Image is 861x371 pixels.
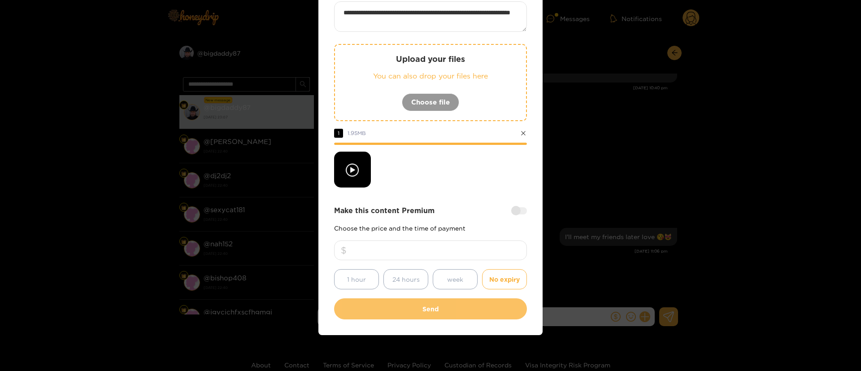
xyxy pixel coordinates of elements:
[334,129,343,138] span: 1
[383,269,428,289] button: 24 hours
[347,274,366,284] span: 1 hour
[489,274,520,284] span: No expiry
[334,225,527,231] p: Choose the price and the time of payment
[334,298,527,319] button: Send
[482,269,527,289] button: No expiry
[334,205,435,216] strong: Make this content Premium
[433,269,478,289] button: week
[334,269,379,289] button: 1 hour
[348,130,366,136] span: 1.95 MB
[402,93,459,111] button: Choose file
[447,274,463,284] span: week
[353,71,508,81] p: You can also drop your files here
[392,274,420,284] span: 24 hours
[353,54,508,64] p: Upload your files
